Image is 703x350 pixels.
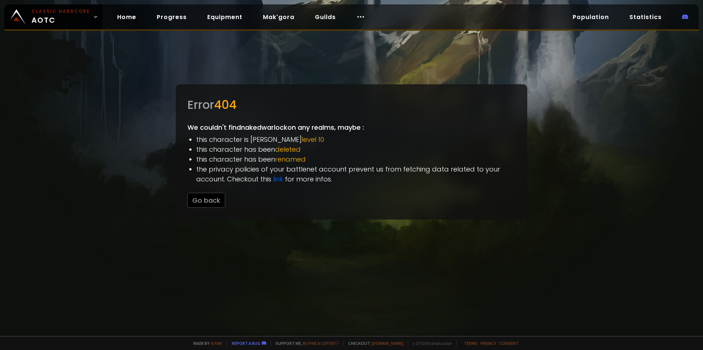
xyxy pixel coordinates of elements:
[151,10,193,25] a: Progress
[187,96,516,114] div: Error
[189,340,222,346] span: Made by
[273,174,283,184] a: link
[343,340,403,346] span: Checkout
[31,8,90,15] small: Classic Hardcore
[187,196,225,205] a: Go back
[309,10,342,25] a: Guilds
[31,8,90,26] span: AOTC
[196,164,516,184] li: the privacy policies of your battlenet account prevent us from fetching data related to your acco...
[480,340,496,346] a: Privacy
[214,96,237,113] span: 404
[4,4,103,29] a: Classic HardcoreAOTC
[187,193,225,208] button: Go back
[211,340,222,346] a: a fan
[232,340,260,346] a: Report a bug
[372,340,403,346] a: [DOMAIN_NAME]
[567,10,615,25] a: Population
[271,340,339,346] span: Support me,
[624,10,667,25] a: Statistics
[111,10,142,25] a: Home
[303,340,339,346] a: Buy me a coffee
[196,154,516,164] li: this character has been
[201,10,248,25] a: Equipment
[257,10,300,25] a: Mak'gora
[196,144,516,154] li: this character has been
[275,145,301,154] span: deleted
[302,135,324,144] span: level 10
[464,340,477,346] a: Terms
[499,340,518,346] a: Consent
[196,135,516,144] li: this character is [PERSON_NAME]
[176,84,527,220] div: We couldn't find nakedwarlock on any realms, maybe :
[408,340,452,346] span: v. d752d5 - production
[275,155,306,164] span: renamed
